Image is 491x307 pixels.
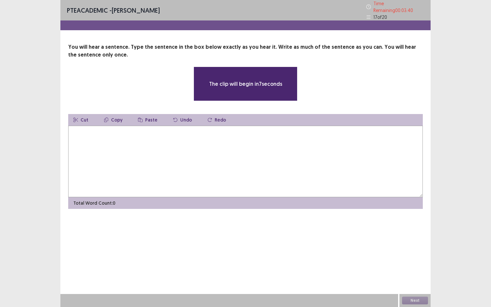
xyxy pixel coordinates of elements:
button: Copy [99,114,128,126]
p: 17 of 20 [373,14,387,20]
p: Total Word Count: 0 [73,200,115,207]
p: You will hear a sentence. Type the sentence in the box below exactly as you hear it. Write as muc... [68,43,423,59]
button: Undo [168,114,197,126]
p: - [PERSON_NAME] [67,6,160,15]
button: Redo [202,114,231,126]
p: The clip will begin in 7 seconds [209,80,282,88]
span: PTE academic [67,6,108,14]
button: Cut [68,114,94,126]
button: Paste [133,114,163,126]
